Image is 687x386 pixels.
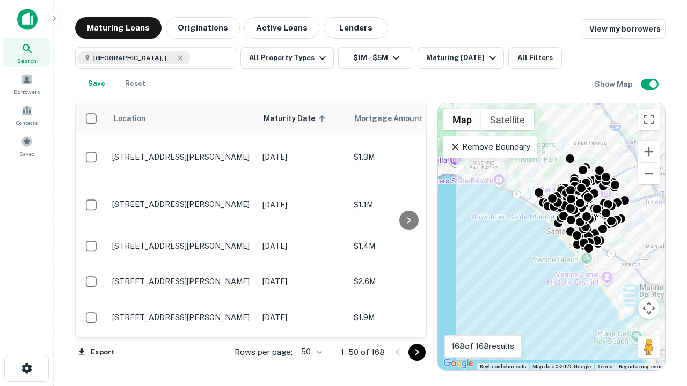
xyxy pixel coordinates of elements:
p: $2.6M [354,276,461,287]
a: Search [3,38,50,67]
button: Maturing [DATE] [418,47,504,69]
button: Export [75,344,117,360]
p: [STREET_ADDRESS][PERSON_NAME] [112,241,252,251]
p: [STREET_ADDRESS][PERSON_NAME] [112,199,252,209]
p: [STREET_ADDRESS][PERSON_NAME] [112,152,252,162]
p: $1.1M [354,199,461,211]
button: All Filters [508,47,562,69]
a: Contacts [3,100,50,129]
button: $1M - $5M [338,47,413,69]
p: [DATE] [262,199,343,211]
th: Maturity Date [257,103,348,133]
button: Reset [118,73,152,94]
p: [DATE] [262,240,343,252]
p: Rows per page: [235,346,293,359]
a: Terms [597,363,612,369]
span: Location [113,112,146,125]
p: [DATE] [262,311,343,323]
button: Zoom in [638,141,660,162]
span: Search [17,56,36,65]
div: 50 [297,344,324,360]
span: Borrowers [14,87,40,96]
p: [STREET_ADDRESS][PERSON_NAME] [112,277,252,286]
button: Zoom out [638,163,660,184]
p: [DATE] [262,151,343,163]
img: capitalize-icon.png [17,9,38,30]
button: Maturing Loans [75,17,162,39]
button: Show satellite imagery [481,109,534,130]
a: Saved [3,131,50,160]
img: Google [441,357,476,370]
div: 0 0 [438,103,665,370]
p: $1.3M [354,151,461,163]
span: Map data ©2025 Google [532,363,591,369]
button: Go to next page [408,344,426,361]
p: $1.4M [354,240,461,252]
span: Mortgage Amount [355,112,436,125]
span: [GEOGRAPHIC_DATA], [GEOGRAPHIC_DATA], [GEOGRAPHIC_DATA] [93,53,174,63]
p: [DATE] [262,276,343,287]
button: Keyboard shortcuts [480,363,526,370]
button: Lenders [324,17,388,39]
button: Originations [166,17,240,39]
button: All Property Types [240,47,334,69]
button: Active Loans [244,17,319,39]
p: 168 of 168 results [451,340,514,353]
div: Maturing [DATE] [426,51,499,64]
a: Borrowers [3,69,50,98]
button: Toggle fullscreen view [638,109,660,130]
span: Contacts [16,118,38,127]
a: Report a map error [619,363,662,369]
h6: Show Map [595,78,634,90]
span: Maturity Date [264,112,329,125]
p: [STREET_ADDRESS][PERSON_NAME] [112,313,252,322]
button: Map camera controls [638,298,660,319]
p: $1.9M [354,311,461,323]
a: View my borrowers [581,19,666,39]
p: 1–50 of 168 [341,346,385,359]
iframe: Chat Widget [633,300,687,352]
button: Show street map [443,109,481,130]
p: Remove Boundary [450,140,530,153]
th: Location [107,103,257,133]
th: Mortgage Amount [348,103,466,133]
a: Open this area in Google Maps (opens a new window) [441,357,476,370]
span: Saved [19,150,35,158]
button: Save your search to get updates of matches that match your search criteria. [79,73,114,94]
